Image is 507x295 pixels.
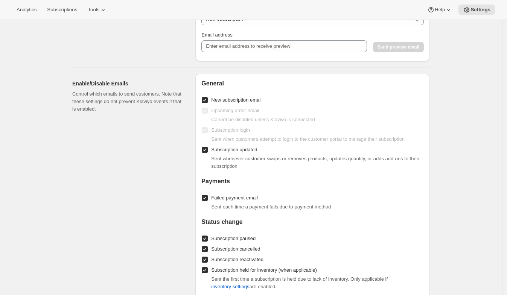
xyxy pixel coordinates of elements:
span: Subscription reactivated [211,257,263,262]
span: Subscription updated [211,147,257,152]
span: Failed payment email [211,195,258,201]
span: Tools [88,7,99,13]
button: Help [423,5,457,15]
span: Help [435,7,445,13]
span: New subscription email [211,97,262,103]
h2: Status change [201,218,424,226]
span: Subscription held for inventory (when applicable) [211,267,317,273]
span: Subscription login [211,127,250,133]
span: Upcoming order email [211,108,259,113]
span: inventory settings [211,283,249,290]
span: Subscriptions [47,7,77,13]
span: Sent each time a payment fails due to payment method [211,204,331,210]
input: Enter email address to receive preview [201,40,367,52]
button: Subscriptions [43,5,82,15]
button: Tools [83,5,111,15]
span: Settings [470,7,490,13]
h2: Enable/Disable Emails [72,80,183,87]
span: Subscription cancelled [211,246,260,252]
button: Settings [458,5,495,15]
span: Sent whenever customer swaps or removes products, updates quantity, or adds add-ons to their subs... [211,156,419,169]
p: Control which emails to send customers. Note that these settings do not prevent Klaviyo events if... [72,90,183,113]
h2: Payments [201,178,424,185]
h2: General [201,80,424,87]
span: Analytics [17,7,37,13]
span: Subscription paused [211,236,256,241]
span: Email address [201,32,232,38]
span: Cannot be disabled unless Klaviyo is connected [211,117,315,122]
button: Analytics [12,5,41,15]
button: inventory settings [207,281,254,293]
span: Sent the first time a subscription is held due to lack of inventory. Only applicable if are enabled. [211,276,388,289]
span: Sent when customers attempt to login to the customer portal to manage their subscription [211,136,405,142]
